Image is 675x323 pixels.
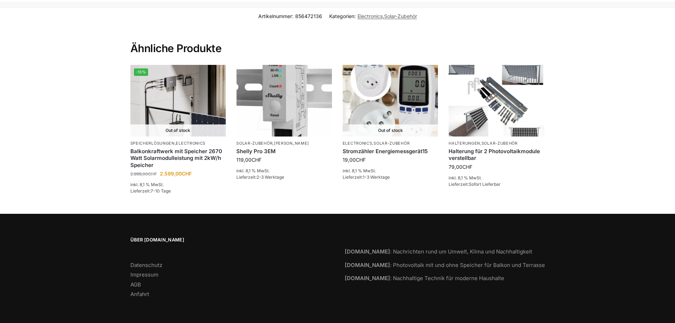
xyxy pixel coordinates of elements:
[345,248,532,255] a: [DOMAIN_NAME]: Nachrichten rund um Umwelt, Klima und Nachhaltigkeit
[329,12,417,20] span: Kategorien: ,
[258,12,322,20] span: Artikelnummer:
[469,182,501,187] span: Sofort Lieferbar
[449,148,544,162] a: Halterung für 2 Photovoltaikmodule verstellbar
[343,174,390,180] span: Lieferzeit:
[151,188,171,194] span: 7-10 Tage
[358,13,383,19] a: Electronics
[130,188,171,194] span: Lieferzeit:
[449,175,544,181] p: inkl. 8,1 % MwSt.
[130,262,162,268] a: Datenschutz
[130,141,175,146] a: Speicherlösungen
[345,275,390,282] strong: [DOMAIN_NAME]
[345,262,390,268] strong: [DOMAIN_NAME]
[236,141,332,146] p: ,
[236,141,272,146] a: Solar-Zubehör
[343,141,438,146] p: ,
[343,148,438,155] a: Stromzähler Energiemessgerät15
[130,25,545,55] h2: Ähnliche Produkte
[373,141,410,146] a: Solar-Zubehör
[449,141,480,146] a: Halterungen
[130,182,226,188] p: inkl. 8,1 % MwSt.
[236,157,261,163] bdi: 119,00
[345,262,545,268] a: [DOMAIN_NAME]: Photovoltaik mit und ohne Speicher für Balkon und Terrasse
[130,141,226,146] p: ,
[182,171,192,177] span: CHF
[130,236,331,244] span: Über [DOMAIN_NAME]
[236,174,284,180] span: Lieferzeit:
[345,248,390,255] strong: [DOMAIN_NAME]
[343,157,366,163] bdi: 19,00
[274,141,309,146] a: [PERSON_NAME]
[343,168,438,174] p: inkl. 8,1 % MwSt.
[363,174,390,180] span: 1-3 Werktage
[257,174,284,180] span: 2-3 Werktage
[449,141,544,146] p: ,
[130,171,157,177] bdi: 2.999,00
[343,65,438,137] a: Out of stockStromzähler Schweizer Stecker-2
[482,141,518,146] a: Solar-Zubehör
[356,157,366,163] span: CHF
[343,65,438,137] img: Stromzähler Schweizer Stecker-2
[236,168,332,174] p: inkl. 8,1 % MwSt.
[345,275,504,282] a: [DOMAIN_NAME]: Nachhaltige Technik für moderne Haushalte
[252,157,261,163] span: CHF
[130,65,226,137] a: -13% Out of stockBalkonkraftwerk mit Speicher 2670 Watt Solarmodulleistung mit 2kW/h Speicher
[462,164,472,170] span: CHF
[176,141,206,146] a: Electronics
[130,271,158,278] a: Impressum
[148,171,157,177] span: CHF
[449,164,472,170] bdi: 79,00
[449,65,544,137] img: Halterung für 2 Photovoltaikmodule verstellbar
[130,291,149,297] a: Anfahrt
[130,65,226,137] img: Balkonkraftwerk mit Speicher 2670 Watt Solarmodulleistung mit 2kW/h Speicher
[130,281,141,288] a: AGB
[384,13,417,19] a: Solar-Zubehör
[236,148,332,155] a: Shelly Pro 3EM
[449,182,501,187] span: Lieferzeit:
[236,65,332,137] img: Shelly Pro 3EM
[160,171,192,177] bdi: 2.599,00
[295,13,322,19] span: 856472136
[130,148,226,169] a: Balkonkraftwerk mit Speicher 2670 Watt Solarmodulleistung mit 2kW/h Speicher
[343,141,372,146] a: Electronics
